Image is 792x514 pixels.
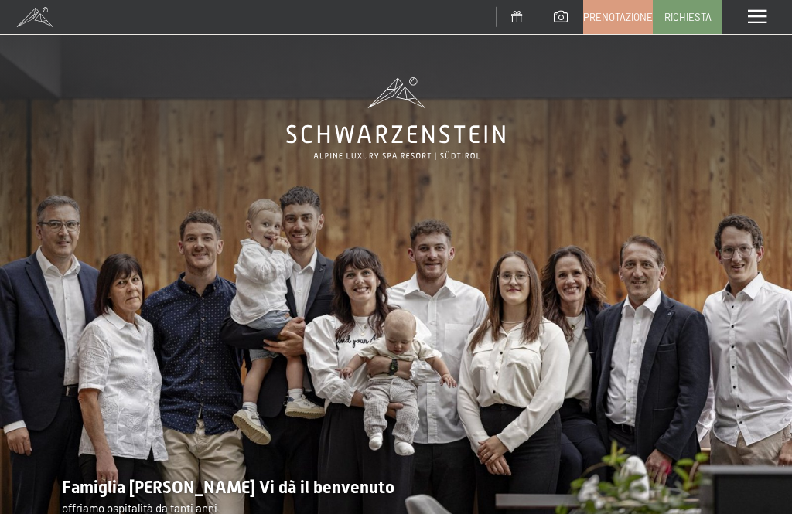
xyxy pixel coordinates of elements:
span: Prenotazione [583,10,653,24]
span: Famiglia [PERSON_NAME] Vi dà il benvenuto [62,478,394,497]
a: Richiesta [654,1,722,33]
a: Prenotazione [584,1,652,33]
span: Richiesta [664,10,712,24]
